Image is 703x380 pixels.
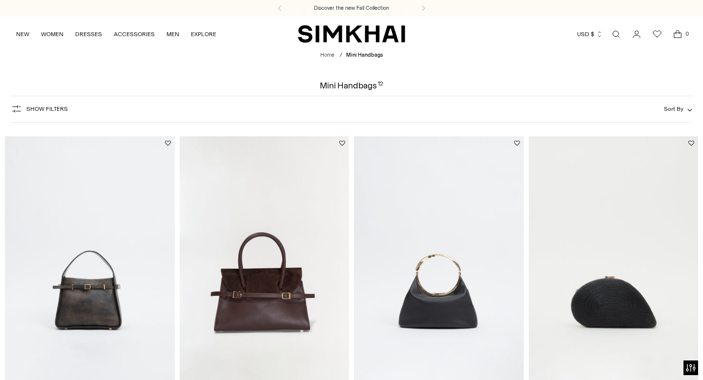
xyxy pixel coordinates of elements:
[682,29,691,38] span: 0
[166,23,179,45] a: MEN
[320,81,383,90] h1: Mini Handbags
[668,24,687,44] a: Open cart modal
[320,52,334,58] a: Home
[346,52,383,58] span: Mini Handbags
[664,106,683,112] span: Sort By
[114,23,155,45] a: ACCESSORIES
[378,81,383,90] div: 12
[320,51,383,60] nav: breadcrumbs
[627,24,646,44] a: Go to the account page
[165,140,171,146] button: Add to Wishlist
[11,101,68,117] button: Show Filters
[514,140,520,146] button: Add to Wishlist
[75,23,102,45] a: DRESSES
[606,24,626,44] a: Open search modal
[577,23,603,45] button: USD $
[191,23,216,45] a: EXPLORE
[16,23,29,45] a: NEW
[314,4,389,12] a: Discover the new Fall Collection
[340,51,342,60] div: /
[41,23,63,45] a: WOMEN
[298,24,405,43] a: SIMKHAI
[339,140,345,146] button: Add to Wishlist
[664,104,692,114] button: Sort By
[688,140,694,146] button: Add to Wishlist
[26,106,68,112] span: Show Filters
[647,24,667,44] a: Wishlist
